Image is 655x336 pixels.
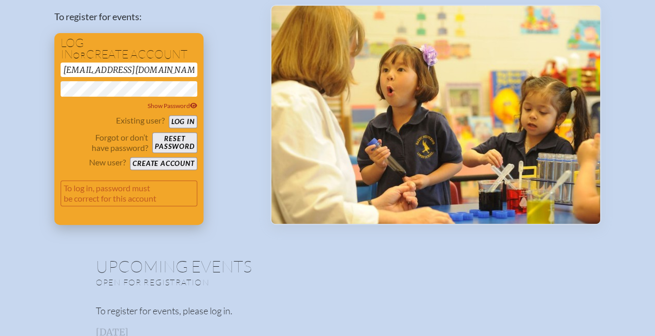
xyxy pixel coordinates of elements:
button: Create account [130,157,197,170]
p: New user? [89,157,126,167]
img: Events [271,6,600,224]
span: or [73,50,86,60]
p: To log in, password must be correct for this account [61,180,197,206]
p: To register for events, please log in. [96,304,560,318]
input: Email [61,63,197,77]
p: Existing user? [116,115,165,126]
p: To register for events: [54,10,254,24]
h1: Upcoming Events [96,258,560,274]
p: Forgot or don’t have password? [61,132,149,153]
button: Resetpassword [152,132,197,153]
p: Open for registration [96,277,369,287]
span: Show Password [148,102,197,110]
button: Log in [169,115,197,128]
h1: Log in create account [61,37,197,60]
